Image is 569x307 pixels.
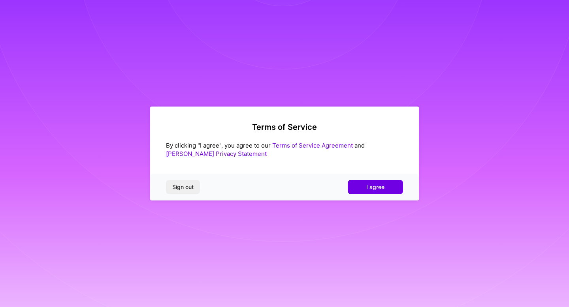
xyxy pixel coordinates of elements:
span: I agree [366,183,384,191]
button: I agree [348,180,403,194]
button: Sign out [166,180,200,194]
a: [PERSON_NAME] Privacy Statement [166,150,267,157]
span: Sign out [172,183,194,191]
div: By clicking "I agree", you agree to our and [166,141,403,158]
a: Terms of Service Agreement [272,142,353,149]
h2: Terms of Service [166,122,403,132]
